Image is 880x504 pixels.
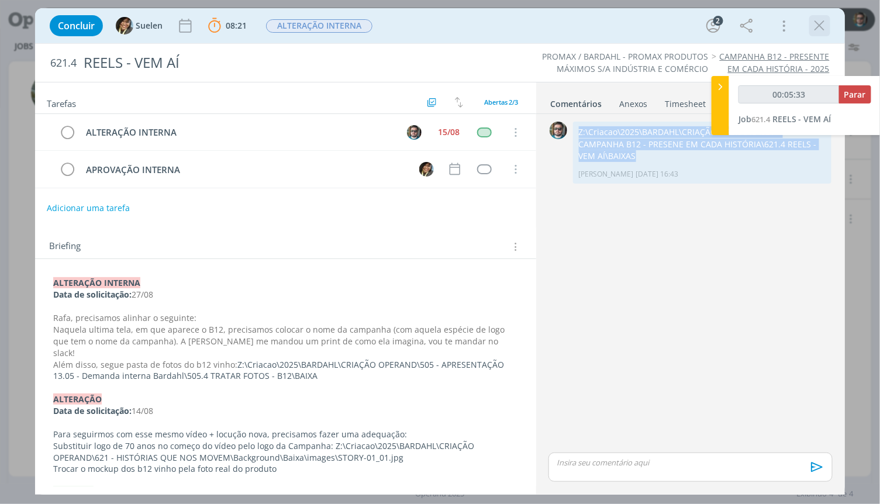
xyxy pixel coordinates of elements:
span: Além disso, segue pasta de fotos do b12 vinho: [53,359,237,370]
div: dialog [35,8,845,495]
div: 15/08 [438,128,460,136]
button: 2 [704,16,723,35]
img: S [419,162,434,177]
span: 621.4 [50,57,77,70]
span: Naquela ultima tela, em que aparece o B12, precisamos colocar o nome da campanha (com aquela espé... [53,324,507,358]
div: Anexos [620,98,648,110]
p: Trocar o mockup dos b12 vinho pela foto real do produto [53,463,518,475]
span: Tarefas [47,95,76,109]
span: Parar [844,89,866,100]
button: R [406,123,423,141]
p: Para seguirmos com esse mesmo vídeo + locução nova, precisamos fazer uma adequação: [53,429,518,440]
span: Suelen [136,22,163,30]
span: [DATE] 16:43 [636,169,679,179]
strong: ALTERAÇÃO INTERNA [53,277,140,288]
span: Abertas 2/3 [484,98,519,106]
div: ALTERAÇÃO INTERNA [81,125,396,140]
button: ALTERAÇÃO INTERNA [265,19,373,33]
p: Substituir logo de 70 anos no começo do vídeo pelo logo da Campanha: Z:\Criacao\2025\BARDAHL\CRIA... [53,440,518,464]
button: Adicionar uma tarefa [46,198,130,219]
span: 621.4 [751,114,770,125]
img: arrow-down-up.svg [455,97,463,108]
button: 08:21 [205,16,250,35]
strong: Data de solicitação: [53,289,132,300]
button: S [418,160,436,178]
a: CAMPANHA B12 - PRESENTE EM CADA HISTÓRIA - 2025 [720,51,830,74]
div: 2 [713,16,723,26]
p: [PERSON_NAME] [579,169,634,179]
div: APROVAÇÃO INTERNA [81,163,409,177]
p: Z:\Criacao\2025\BARDAHL\CRIAÇÃO OPERAND\621 - CAMPANHA B12 - PRESENE EM CADA HISTÓRIA\621.4 REELS... [579,126,826,162]
a: Timesheet [665,93,707,110]
strong: ALTERAÇÃO [53,393,102,405]
button: Parar [839,85,871,103]
a: Job621.4REELS - VEM AÍ [738,113,831,125]
button: Concluir [50,15,103,36]
span: 08:21 [226,20,247,31]
span: 14/08 [132,405,153,416]
span: Z:\Criacao\2025\BARDAHL\CRIAÇÃO OPERAND\505 - APRESENTAÇÃO 13.05 - Demanda interna Bardahl\505.4 ... [53,359,506,382]
img: R [407,125,422,140]
a: PROMAX / BARDAHL - PROMAX PRODUTOS MÁXIMOS S/A INDÚSTRIA E COMÉRCIO [542,51,708,74]
strong: Data de solicitação: [53,405,132,416]
a: Comentários [550,93,603,110]
span: 27/08 [132,289,153,300]
img: S [116,17,133,34]
span: REELS - VEM AÍ [772,113,831,125]
img: R [550,122,567,139]
div: REELS - VEM AÍ [79,49,500,77]
span: Briefing [49,239,81,254]
span: Concluir [58,21,95,30]
span: Rafa, precisamos alinhar o seguinte: [53,312,196,323]
button: SSuelen [116,17,163,34]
